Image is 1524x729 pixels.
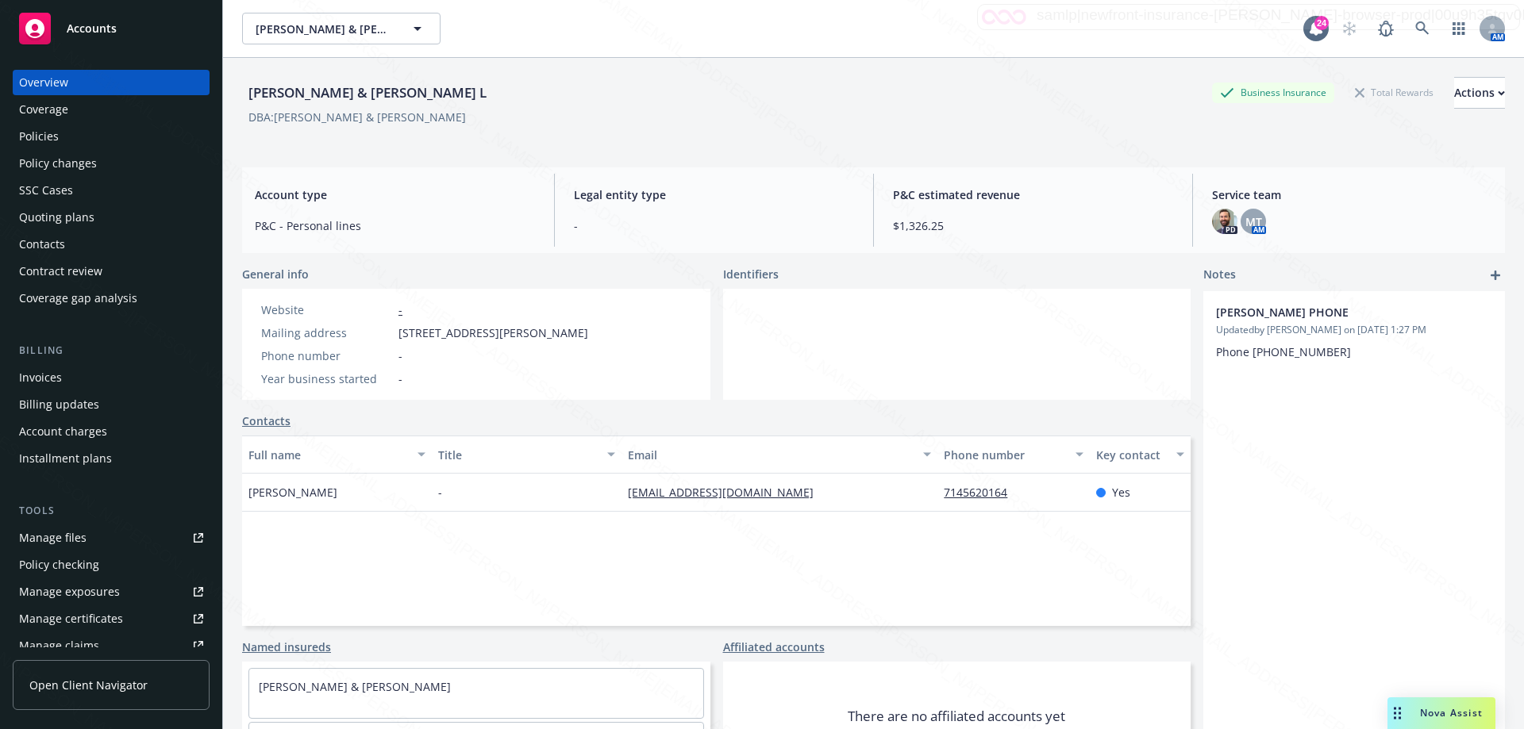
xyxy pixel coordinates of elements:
[1212,209,1237,234] img: photo
[1387,697,1495,729] button: Nova Assist
[255,186,535,203] span: Account type
[19,579,120,604] div: Manage exposures
[261,370,392,387] div: Year business started
[248,109,466,125] div: DBA: [PERSON_NAME] & [PERSON_NAME]
[19,205,94,230] div: Quoting plans
[13,503,210,519] div: Tools
[261,324,392,341] div: Mailing address
[13,232,210,257] a: Contacts
[893,217,1173,234] span: $1,326.25
[13,633,210,658] a: Manage claims
[259,679,451,694] a: [PERSON_NAME] & [PERSON_NAME]
[944,485,1020,500] a: 7145620164
[13,70,210,95] a: Overview
[13,579,210,604] a: Manage exposures
[242,435,432,474] button: Full name
[19,419,107,444] div: Account charges
[944,447,1065,463] div: Phone number
[1212,186,1492,203] span: Service team
[1420,706,1483,719] span: Nova Assist
[19,178,73,203] div: SSC Cases
[628,447,914,463] div: Email
[13,552,210,577] a: Policy checking
[255,217,535,234] span: P&C - Personal lines
[1347,82,1441,102] div: Total Rewards
[1216,323,1492,337] span: Updated by [PERSON_NAME] on [DATE] 1:27 PM
[13,205,210,230] a: Quoting plans
[19,606,123,631] div: Manage certificates
[13,343,210,359] div: Billing
[622,435,937,474] button: Email
[1212,82,1334,102] div: Business Insurance
[29,677,148,693] span: Open Client Navigator
[848,707,1065,726] span: There are no affiliated accounts yet
[432,435,622,474] button: Title
[1454,78,1505,108] div: Actions
[13,286,210,311] a: Coverage gap analysis
[1370,13,1402,44] a: Report a Bug
[13,97,210,122] a: Coverage
[1216,304,1451,320] span: [PERSON_NAME] PHONE
[19,286,137,311] div: Coverage gap analysis
[13,419,210,444] a: Account charges
[13,6,210,51] a: Accounts
[242,266,309,282] span: General info
[723,639,825,655] a: Affiliated accounts
[13,525,210,551] a: Manage files
[1203,266,1236,285] span: Notes
[1112,484,1130,501] span: Yes
[1314,16,1329,30] div: 24
[242,639,331,655] a: Named insureds
[19,633,99,658] div: Manage claims
[1443,13,1475,44] a: Switch app
[1486,266,1505,285] a: add
[19,124,59,149] div: Policies
[438,447,598,463] div: Title
[13,446,210,471] a: Installment plans
[398,302,402,317] a: -
[19,525,87,551] div: Manage files
[398,347,402,364] span: -
[248,447,408,463] div: Full name
[1407,13,1438,44] a: Search
[398,370,402,387] span: -
[574,217,854,234] span: -
[261,301,392,318] div: Website
[13,365,210,390] a: Invoices
[19,392,99,417] div: Billing updates
[13,392,210,417] a: Billing updates
[1096,447,1167,463] div: Key contact
[19,151,97,176] div: Policy changes
[67,22,117,35] span: Accounts
[893,186,1173,203] span: P&C estimated revenue
[19,446,112,471] div: Installment plans
[19,70,68,95] div: Overview
[19,365,62,390] div: Invoices
[13,178,210,203] a: SSC Cases
[628,485,826,500] a: [EMAIL_ADDRESS][DOMAIN_NAME]
[1387,697,1407,729] div: Drag to move
[13,124,210,149] a: Policies
[723,266,779,282] span: Identifiers
[13,151,210,176] a: Policy changes
[19,552,99,577] div: Policy checking
[19,259,102,284] div: Contract review
[242,82,493,103] div: [PERSON_NAME] & [PERSON_NAME] L
[1454,77,1505,109] button: Actions
[937,435,1089,474] button: Phone number
[1090,435,1191,474] button: Key contact
[438,484,442,501] span: -
[574,186,854,203] span: Legal entity type
[19,97,68,122] div: Coverage
[19,232,65,257] div: Contacts
[242,412,291,429] a: Contacts
[398,324,588,341] span: [STREET_ADDRESS][PERSON_NAME]
[13,259,210,284] a: Contract review
[1333,13,1365,44] a: Start snowing
[13,606,210,631] a: Manage certificates
[1203,291,1505,373] div: [PERSON_NAME] PHONEUpdatedby [PERSON_NAME] on [DATE] 1:27 PMPhone [PHONE_NUMBER]
[248,484,337,501] span: [PERSON_NAME]
[1216,344,1351,359] span: Phone [PHONE_NUMBER]
[242,13,441,44] button: [PERSON_NAME] & [PERSON_NAME] L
